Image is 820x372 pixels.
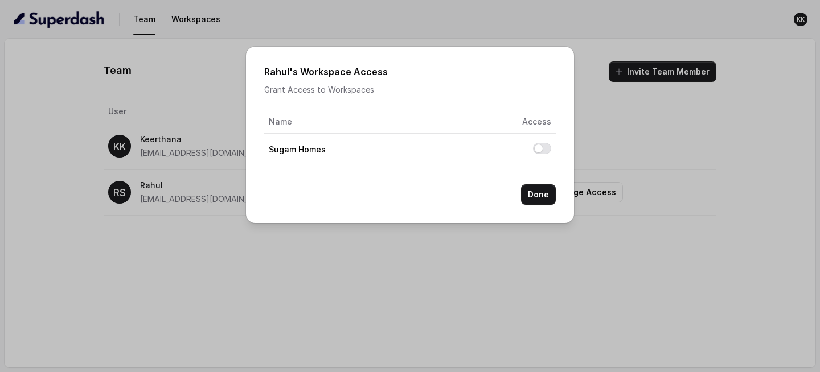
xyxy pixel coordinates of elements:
[521,184,556,205] button: Done
[264,83,556,97] p: Grant Access to Workspaces
[264,65,556,78] h2: Rahul 's Workspace Access
[410,110,556,134] th: Access
[264,134,410,166] td: Sugam Homes
[264,110,410,134] th: Name
[533,143,551,154] button: Allow access to Sugam Homes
